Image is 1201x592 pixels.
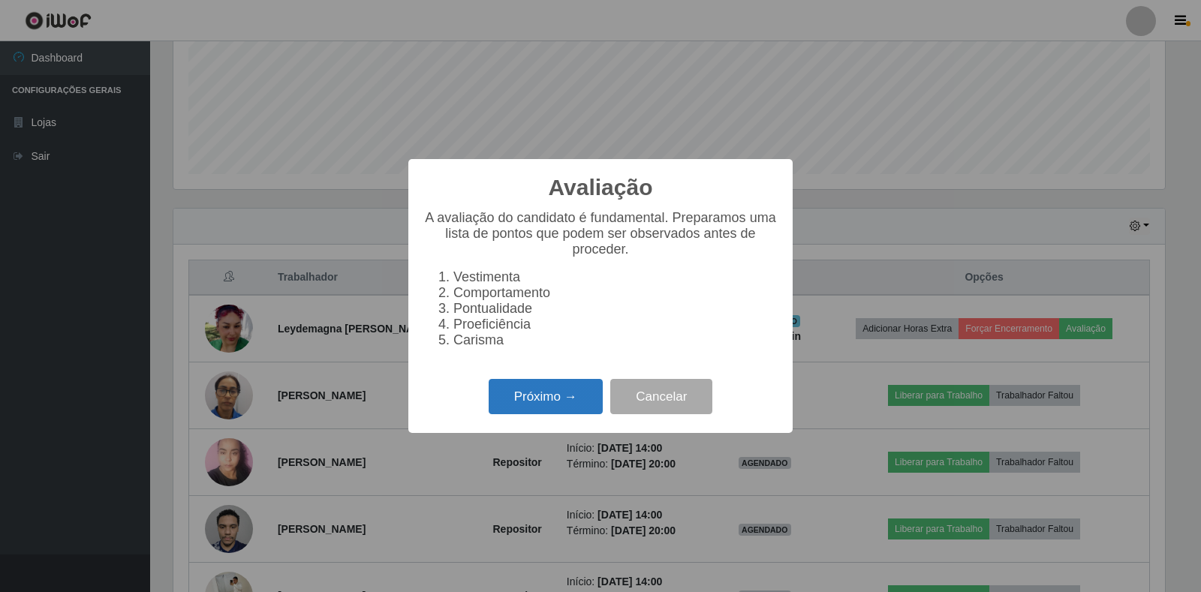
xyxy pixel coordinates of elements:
[610,379,712,414] button: Cancelar
[453,285,778,301] li: Comportamento
[423,210,778,257] p: A avaliação do candidato é fundamental. Preparamos uma lista de pontos que podem ser observados a...
[453,269,778,285] li: Vestimenta
[549,174,653,201] h2: Avaliação
[453,332,778,348] li: Carisma
[453,301,778,317] li: Pontualidade
[453,317,778,332] li: Proeficiência
[489,379,603,414] button: Próximo →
